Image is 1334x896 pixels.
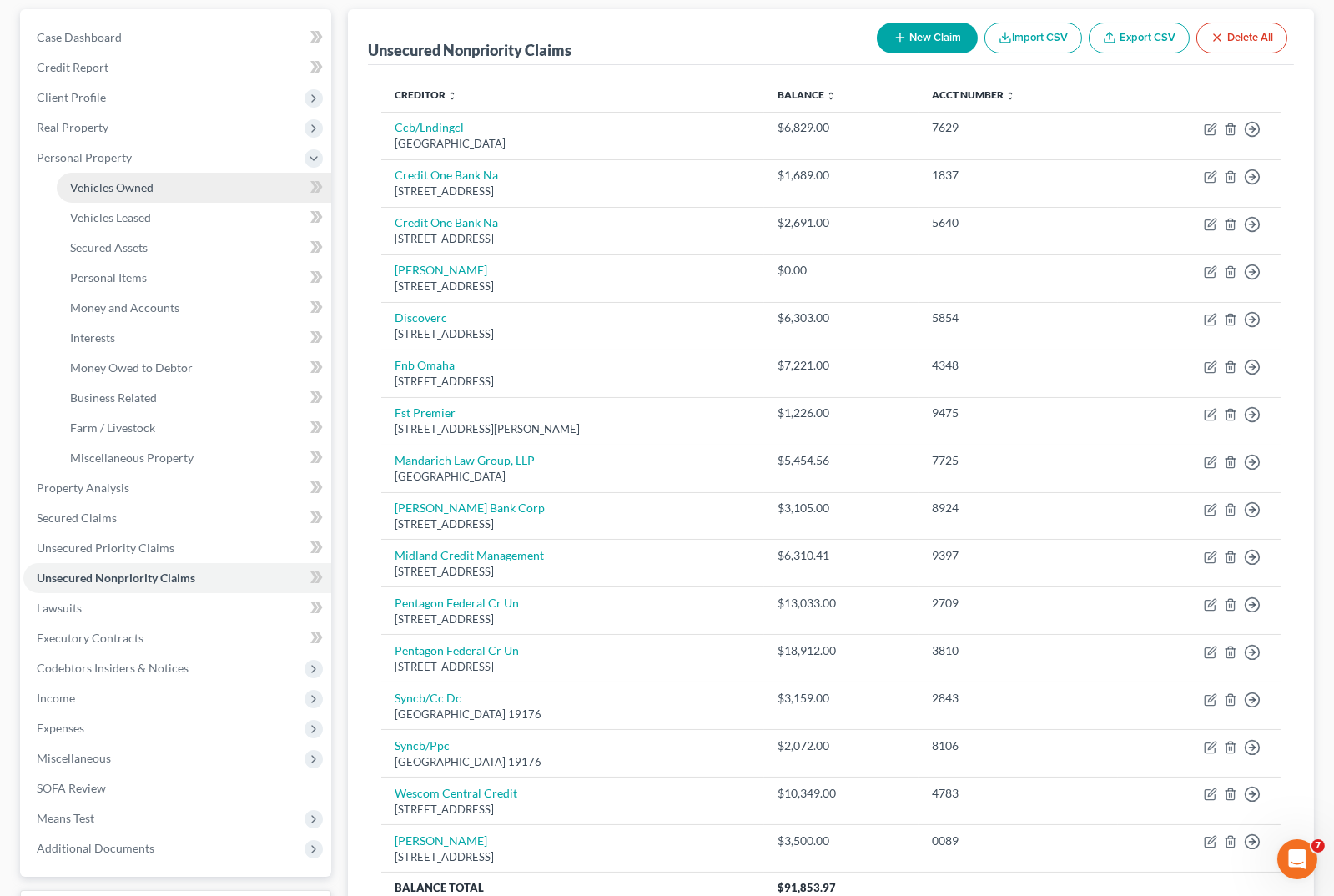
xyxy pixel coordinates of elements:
[37,601,82,615] span: Lawsuits
[778,690,905,707] div: $3,159.00
[37,571,195,585] span: Unsecured Nonpriority Claims
[395,405,456,420] a: Fst Premier
[395,120,464,134] a: Ccb/Lndingcl
[778,405,905,421] div: $1,226.00
[23,23,331,53] a: Case Dashboard
[395,612,752,627] div: [STREET_ADDRESS]
[778,595,905,612] div: $13,033.00
[57,443,331,473] a: Miscellaneous Property
[37,841,154,855] span: Additional Documents
[395,548,544,562] a: Midland Credit Management
[778,452,905,469] div: $5,454.56
[23,473,331,503] a: Property Analysis
[70,210,151,224] span: Vehicles Leased
[395,453,535,467] a: Mandarich Law Group, LLP
[395,501,545,515] a: [PERSON_NAME] Bank Corp
[57,323,331,353] a: Interests
[395,707,752,722] div: [GEOGRAPHIC_DATA] 19176
[70,240,148,254] span: Secured Assets
[23,563,331,593] a: Unsecured Nonpriority Claims
[23,503,331,533] a: Secured Claims
[932,357,1105,374] div: 4348
[37,811,94,825] span: Means Test
[395,136,752,152] div: [GEOGRAPHIC_DATA]
[37,481,129,495] span: Property Analysis
[778,357,905,374] div: $7,221.00
[37,541,174,555] span: Unsecured Priority Claims
[395,279,752,294] div: [STREET_ADDRESS]
[395,659,752,675] div: [STREET_ADDRESS]
[368,40,571,60] div: Unsecured Nonpriority Claims
[70,451,194,465] span: Miscellaneous Property
[778,88,836,101] a: Balance unfold_more
[37,90,106,104] span: Client Profile
[395,469,752,485] div: [GEOGRAPHIC_DATA]
[70,360,193,375] span: Money Owed to Debtor
[778,785,905,802] div: $10,349.00
[395,421,752,437] div: [STREET_ADDRESS][PERSON_NAME]
[1005,91,1015,101] i: unfold_more
[37,691,75,705] span: Income
[932,167,1105,184] div: 1837
[23,593,331,623] a: Lawsuits
[395,738,450,753] a: Syncb/Ppc
[395,88,457,101] a: Creditor unfold_more
[70,270,147,284] span: Personal Items
[37,511,117,525] span: Secured Claims
[57,383,331,413] a: Business Related
[1196,23,1287,53] button: Delete All
[395,596,519,610] a: Pentagon Federal Cr Un
[395,310,447,325] a: Discoverc
[70,390,157,405] span: Business Related
[447,91,457,101] i: unfold_more
[395,691,461,705] a: Syncb/Cc Dc
[932,547,1105,564] div: 9397
[37,120,108,134] span: Real Property
[23,53,331,83] a: Credit Report
[932,642,1105,659] div: 3810
[57,293,331,323] a: Money and Accounts
[37,150,132,164] span: Personal Property
[57,173,331,203] a: Vehicles Owned
[395,849,752,865] div: [STREET_ADDRESS]
[984,23,1082,53] button: Import CSV
[23,623,331,653] a: Executory Contracts
[778,262,905,279] div: $0.00
[778,119,905,136] div: $6,829.00
[70,420,155,435] span: Farm / Livestock
[778,881,836,894] span: $91,853.97
[778,547,905,564] div: $6,310.41
[395,374,752,390] div: [STREET_ADDRESS]
[932,785,1105,802] div: 4783
[877,23,978,53] button: New Claim
[932,690,1105,707] div: 2843
[932,595,1105,612] div: 2709
[778,167,905,184] div: $1,689.00
[932,833,1105,849] div: 0089
[395,833,487,848] a: [PERSON_NAME]
[932,310,1105,326] div: 5854
[37,781,106,795] span: SOFA Review
[395,564,752,580] div: [STREET_ADDRESS]
[395,215,498,229] a: Credit One Bank Na
[395,786,517,800] a: Wescom Central Credit
[778,642,905,659] div: $18,912.00
[57,413,331,443] a: Farm / Livestock
[778,214,905,231] div: $2,691.00
[778,833,905,849] div: $3,500.00
[70,330,115,345] span: Interests
[37,721,84,735] span: Expenses
[37,751,111,765] span: Miscellaneous
[395,754,752,770] div: [GEOGRAPHIC_DATA] 19176
[395,231,752,247] div: [STREET_ADDRESS]
[932,452,1105,469] div: 7725
[395,802,752,818] div: [STREET_ADDRESS]
[37,30,122,44] span: Case Dashboard
[57,353,331,383] a: Money Owed to Debtor
[57,203,331,233] a: Vehicles Leased
[23,773,331,803] a: SOFA Review
[932,119,1105,136] div: 7629
[932,88,1015,101] a: Acct Number unfold_more
[1277,839,1317,879] iframe: Intercom live chat
[932,405,1105,421] div: 9475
